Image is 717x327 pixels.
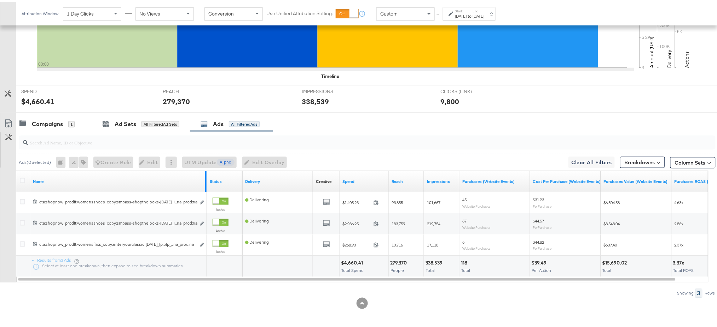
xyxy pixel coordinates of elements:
div: 3 [695,287,702,296]
span: $8,548.04 [604,219,620,225]
span: Delivering [245,216,269,222]
label: End: [473,7,485,12]
div: All Filtered Ads [229,119,260,126]
div: $4,660.41 [341,258,365,265]
button: Clear All Filters [568,155,615,166]
div: Showing: [677,289,695,294]
sub: Website Purchases [462,245,491,249]
span: IMPRESSIONS [302,87,355,93]
a: Shows the creative associated with your ad. [316,177,331,183]
sub: Website Purchases [462,224,491,228]
a: The number of times a purchase was made tracked by your Custom Audience pixel on your website aft... [462,177,527,183]
span: Conversion [208,9,234,15]
label: Use Unified Attribution Setting: [266,8,333,15]
label: Active [213,227,229,231]
span: 2.86x [675,219,684,225]
sub: Per Purchase [533,245,552,249]
label: Start: [455,7,467,12]
span: REACH [163,87,216,93]
a: The total value of the purchase actions tracked by your Custom Audience pixel on your website aft... [604,177,669,183]
input: Search Ad Name, ID or Objective [28,131,651,145]
span: 45 [462,195,467,201]
span: $44.57 [533,216,544,222]
div: 338,539 [302,95,329,105]
div: cta:shopnow_prodft:womensflats_copy:enteryourclassic-[DATE]_lp:plp_...na_prod:na [39,240,196,245]
div: 0 [56,155,69,166]
span: Per Action [532,266,551,272]
span: 17,118 [427,240,438,246]
div: 1 [68,119,75,126]
div: 118 [461,258,469,265]
sub: Per Purchase [533,224,552,228]
span: 183,759 [392,219,405,225]
span: Total [603,266,612,272]
span: 219,754 [427,219,440,225]
span: 101,667 [427,198,440,203]
text: Delivery [666,48,673,66]
div: Ads [213,118,224,126]
label: Active [213,248,229,252]
div: 338,539 [426,258,445,265]
span: Total ROAS [673,266,694,272]
div: Rows [705,289,716,294]
span: People [391,266,404,272]
a: The total amount spent to date. [342,177,386,183]
div: $39.49 [532,258,549,265]
button: Column Sets [670,155,716,167]
span: $31.23 [533,195,544,201]
div: Ad Sets [115,118,136,126]
span: Total Spend [341,266,364,272]
sub: Website Purchases [462,202,491,207]
span: Custom [380,9,398,15]
div: Attribution Window: [21,10,59,14]
span: 6 [462,238,464,243]
span: SPEND [21,87,74,93]
span: Delivering [245,195,269,201]
span: Total [461,266,470,272]
div: Ads ( 0 Selected) [19,157,51,164]
span: Delivering [245,238,269,243]
span: $637.40 [604,240,617,246]
div: 279,370 [163,95,190,105]
span: $1,405.23 [342,198,371,203]
a: Shows the current state of your Ad. [210,177,239,183]
text: Actions [684,49,690,66]
span: Clear All Filters [571,156,612,165]
div: Creative [316,177,331,183]
span: No Views [139,9,160,15]
div: All Filtered Ad Sets [141,119,179,126]
div: $4,660.41 [21,95,54,105]
div: 3.37x [673,258,687,265]
div: [DATE] [455,12,467,17]
a: Ad Name. [33,177,204,183]
span: CLICKS (LINK) [441,87,494,93]
a: The average cost for each purchase tracked by your Custom Audience pixel on your website after pe... [533,177,601,183]
label: Active [213,206,229,210]
span: 4.63x [675,198,684,203]
strong: to [467,12,473,17]
sub: Per Purchase [533,202,552,207]
span: $6,504.58 [604,198,620,203]
span: $268.93 [342,240,371,246]
div: $15,690.02 [602,258,629,265]
a: The number of people your ad was served to. [392,177,421,183]
span: $2,986.25 [342,219,371,225]
div: 279,370 [390,258,409,265]
text: Amount (USD) [649,35,655,66]
div: [DATE] [473,12,485,17]
div: Campaigns [32,118,63,126]
button: Breakdowns [620,155,665,166]
a: The number of times your ad was served. On mobile apps an ad is counted as served the first time ... [427,177,457,183]
span: $44.82 [533,238,544,243]
span: ↑ [435,12,442,14]
span: 1 Day Clicks [67,9,94,15]
a: Reflects the ability of your Ad to achieve delivery. [245,177,310,183]
span: 93,855 [392,198,403,203]
div: cta:shopnow_prodft:womensshoes_copy:smpass-shopthelooks-[DATE]_l...na_prod:na [39,197,196,203]
div: Timeline [322,71,340,78]
span: 13,716 [392,240,403,246]
span: 2.37x [675,240,684,246]
span: 67 [462,216,467,222]
div: cta:shopnow_prodft:womensshoes_copy:smpass-shopthelooks-[DATE]_l...na_prod:na [39,219,196,224]
div: 9,800 [441,95,459,105]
